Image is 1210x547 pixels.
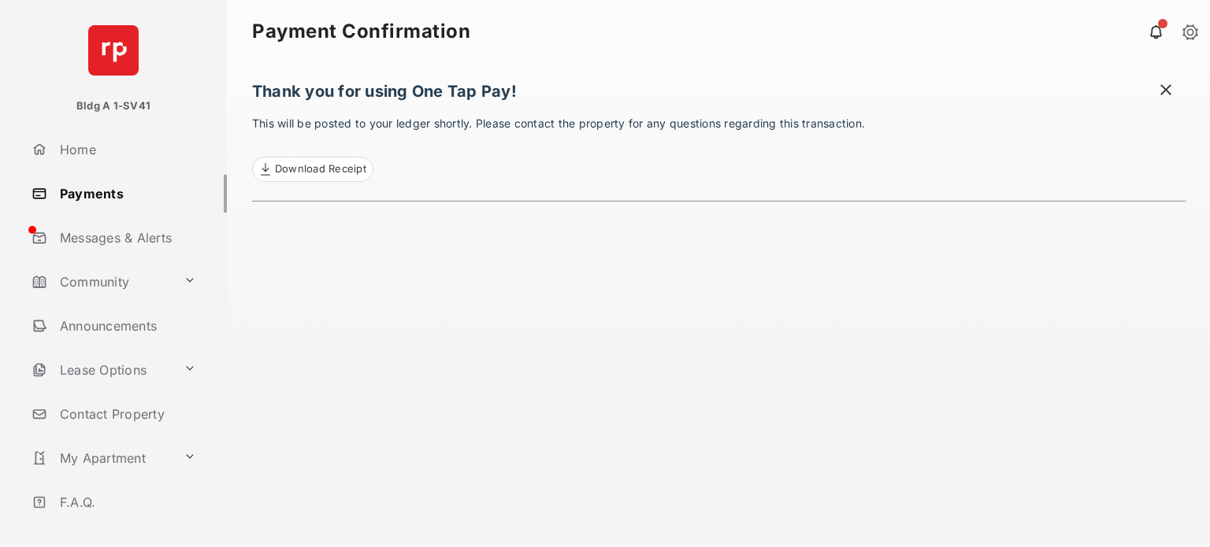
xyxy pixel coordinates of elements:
a: Payments [25,175,227,213]
a: Community [25,263,177,301]
h1: Thank you for using One Tap Pay! [252,82,1186,109]
img: svg+xml;base64,PHN2ZyB4bWxucz0iaHR0cDovL3d3dy53My5vcmcvMjAwMC9zdmciIHdpZHRoPSI2NCIgaGVpZ2h0PSI2NC... [88,25,139,76]
strong: Payment Confirmation [252,22,470,41]
span: Download Receipt [275,161,366,177]
a: Download Receipt [252,157,373,182]
a: Announcements [25,307,227,345]
p: Bldg A 1-SV41 [76,98,150,114]
a: My Apartment [25,439,177,477]
a: F.A.Q. [25,483,227,521]
a: Lease Options [25,351,177,389]
p: This will be posted to your ledger shortly. Please contact the property for any questions regardi... [252,115,1186,182]
a: Home [25,131,227,168]
a: Messages & Alerts [25,219,227,257]
a: Contact Property [25,395,227,433]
